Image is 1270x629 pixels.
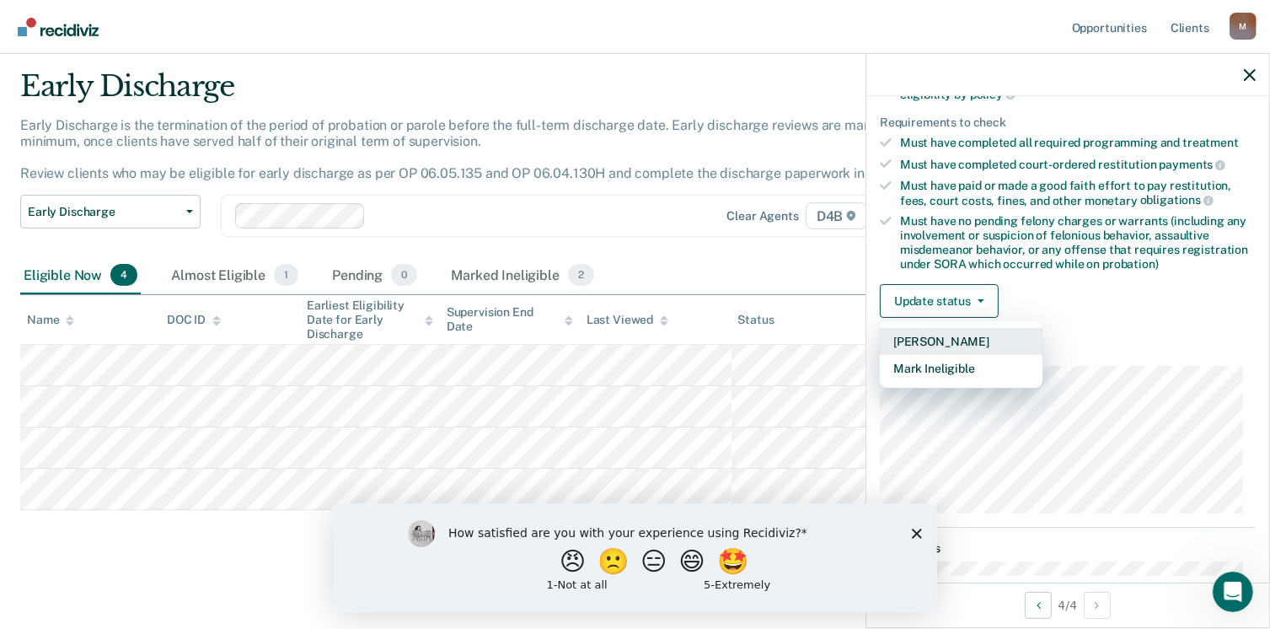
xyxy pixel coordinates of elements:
div: Must have paid or made a good faith effort to pay restitution, fees, court costs, fines, and othe... [900,179,1256,207]
div: Early Discharge [20,69,973,117]
div: Marked Ineligible [447,257,597,294]
button: [PERSON_NAME] [880,328,1042,355]
div: Requirements to check [880,116,1256,130]
div: Name [27,313,74,327]
dt: Supervision [880,345,1256,359]
div: Status [738,313,774,327]
span: 4 [110,264,137,286]
button: Next Opportunity [1084,592,1111,619]
span: Early Discharge [28,205,180,219]
div: Must have completed all required programming and [900,136,1256,150]
button: Previous Opportunity [1025,592,1052,619]
iframe: Survey by Kim from Recidiviz [334,503,937,612]
span: obligations [1140,193,1214,207]
button: Profile dropdown button [1230,13,1257,40]
span: treatment [1182,136,1239,149]
div: Eligible Now [20,257,141,294]
div: Must have completed court-ordered restitution [900,157,1256,172]
span: payments [1160,158,1226,171]
dt: Milestones [880,541,1256,556]
span: probation) [1102,257,1159,271]
div: 4 / 4 [866,583,1269,627]
div: Last Viewed [587,313,668,327]
div: Supervision End Date [447,305,573,334]
span: D4B [806,202,867,229]
div: Clear agents [727,209,799,223]
div: DOC ID [167,313,221,327]
div: Must have no pending felony charges or warrants (including any involvement or suspicion of feloni... [900,214,1256,271]
div: Pending [329,257,421,294]
div: M [1230,13,1257,40]
button: Update status [880,284,999,318]
iframe: Intercom live chat [1213,572,1253,612]
div: Almost Eligible [168,257,302,294]
span: 1 [274,264,298,286]
p: Early Discharge is the termination of the period of probation or parole before the full-term disc... [20,117,926,182]
img: Recidiviz [18,18,99,36]
div: Earliest Eligibility Date for Early Discharge [307,298,433,341]
button: Mark Ineligible [880,355,1042,382]
span: 0 [391,264,417,286]
span: 2 [568,264,594,286]
span: policy [970,88,1015,101]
